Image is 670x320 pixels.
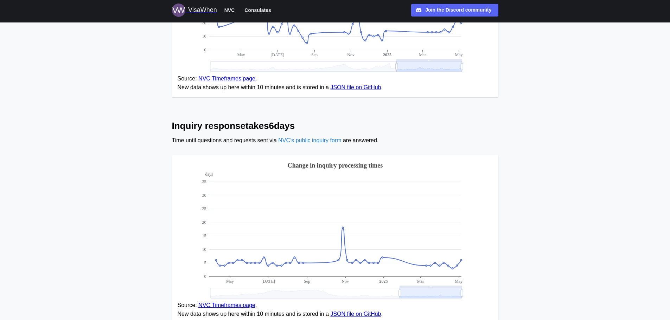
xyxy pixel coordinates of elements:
text: [DATE] [261,279,275,284]
text: 2025 [383,52,391,57]
a: NVC’s public inquiry form [278,137,341,143]
button: NVC [221,6,238,15]
text: May [237,52,245,57]
text: 25 [202,206,206,211]
text: May [455,279,462,284]
button: Consulates [241,6,274,15]
text: Mar [419,52,426,57]
text: 0 [204,274,206,279]
text: 2025 [379,279,388,284]
text: 5 [204,261,206,266]
div: VisaWhen [188,5,217,15]
a: NVC Timeframes page [198,76,255,81]
img: Logo for VisaWhen [172,4,185,17]
text: May [226,279,234,284]
text: Mar [417,279,424,284]
text: 35 [202,179,206,184]
text: May [455,52,462,57]
h2: Inquiry response takes 6 days [172,120,498,132]
text: 20 [202,20,206,25]
text: days [205,172,213,177]
text: 10 [202,247,206,252]
text: [DATE] [270,52,284,57]
text: 20 [202,220,206,225]
a: NVC Timeframes page [198,302,255,308]
a: Join the Discord community [411,4,498,17]
figcaption: Source: . New data shows up here within 10 minutes and is stored in a . [178,74,493,92]
text: Sep [311,52,318,57]
span: NVC [224,6,235,14]
text: Nov [342,279,349,284]
div: Time until questions and requests sent via are answered. [172,136,498,145]
text: Sep [304,279,310,284]
text: 0 [204,47,206,52]
a: JSON file on GitHub [330,84,381,90]
text: 10 [202,34,206,39]
span: Consulates [244,6,271,14]
text: Nov [347,52,355,57]
a: JSON file on GitHub [330,311,381,317]
text: Change in inquiry processing times [287,162,383,169]
a: Logo for VisaWhen VisaWhen [172,4,217,17]
figcaption: Source: . New data shows up here within 10 minutes and is stored in a . [178,301,493,319]
text: 30 [202,193,206,198]
div: Join the Discord community [425,6,491,14]
text: 15 [202,234,206,239]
